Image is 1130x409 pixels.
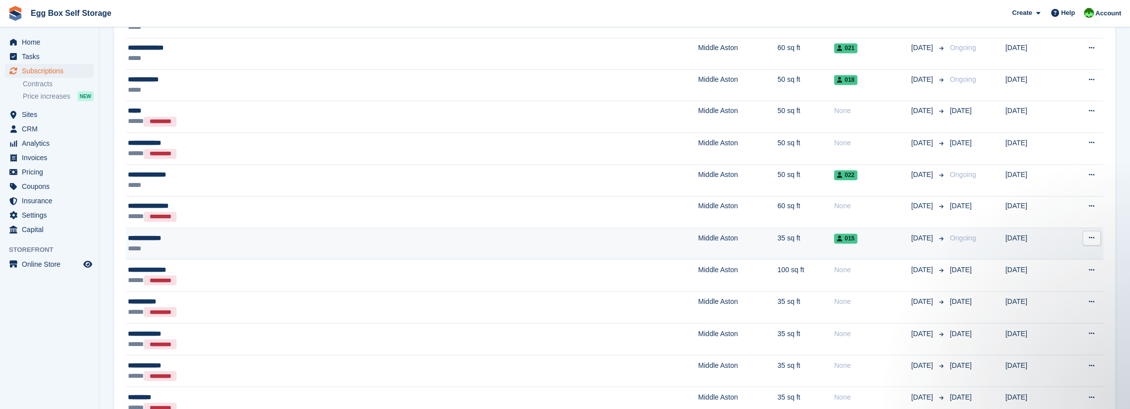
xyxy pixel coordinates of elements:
[698,165,777,196] td: Middle Aston
[777,69,834,101] td: 50 sq ft
[950,139,971,147] span: [DATE]
[834,234,857,243] span: 015
[698,132,777,164] td: Middle Aston
[698,38,777,69] td: Middle Aston
[911,138,935,148] span: [DATE]
[22,208,81,222] span: Settings
[22,257,81,271] span: Online Store
[22,50,81,63] span: Tasks
[950,44,976,52] span: Ongoing
[698,196,777,228] td: Middle Aston
[1061,8,1075,18] span: Help
[1005,38,1062,69] td: [DATE]
[1012,8,1032,18] span: Create
[22,194,81,208] span: Insurance
[834,75,857,85] span: 018
[23,79,94,89] a: Contracts
[1005,69,1062,101] td: [DATE]
[911,201,935,211] span: [DATE]
[5,151,94,165] a: menu
[911,392,935,402] span: [DATE]
[22,165,81,179] span: Pricing
[22,223,81,236] span: Capital
[911,43,935,53] span: [DATE]
[5,35,94,49] a: menu
[834,201,911,211] div: None
[698,355,777,387] td: Middle Aston
[950,202,971,210] span: [DATE]
[950,107,971,115] span: [DATE]
[950,234,976,242] span: Ongoing
[834,360,911,370] div: None
[834,138,911,148] div: None
[911,170,935,180] span: [DATE]
[834,296,911,306] div: None
[23,92,70,101] span: Price increases
[1005,196,1062,228] td: [DATE]
[950,393,971,401] span: [DATE]
[698,259,777,291] td: Middle Aston
[911,264,935,275] span: [DATE]
[950,361,971,369] span: [DATE]
[22,64,81,78] span: Subscriptions
[5,223,94,236] a: menu
[1005,165,1062,196] td: [DATE]
[9,245,99,255] span: Storefront
[777,291,834,323] td: 35 sq ft
[22,35,81,49] span: Home
[834,170,857,180] span: 022
[5,179,94,193] a: menu
[777,38,834,69] td: 60 sq ft
[22,151,81,165] span: Invoices
[8,6,23,21] img: stora-icon-8386f47178a22dfd0bd8f6a31ec36ba5ce8667c1dd55bd0f319d3a0aa187defe.svg
[777,132,834,164] td: 50 sq ft
[1005,291,1062,323] td: [DATE]
[22,179,81,193] span: Coupons
[698,69,777,101] td: Middle Aston
[834,328,911,339] div: None
[1005,132,1062,164] td: [DATE]
[698,291,777,323] td: Middle Aston
[82,258,94,270] a: Preview store
[1005,323,1062,354] td: [DATE]
[5,50,94,63] a: menu
[1005,228,1062,259] td: [DATE]
[777,228,834,259] td: 35 sq ft
[777,323,834,354] td: 35 sq ft
[698,228,777,259] td: Middle Aston
[22,108,81,121] span: Sites
[834,264,911,275] div: None
[5,122,94,136] a: menu
[5,165,94,179] a: menu
[1005,259,1062,291] td: [DATE]
[834,392,911,402] div: None
[22,136,81,150] span: Analytics
[5,136,94,150] a: menu
[5,208,94,222] a: menu
[698,323,777,354] td: Middle Aston
[911,296,935,306] span: [DATE]
[5,108,94,121] a: menu
[1084,8,1094,18] img: Charles Sandy
[5,64,94,78] a: menu
[950,75,976,83] span: Ongoing
[5,257,94,271] a: menu
[911,328,935,339] span: [DATE]
[777,355,834,387] td: 35 sq ft
[950,297,971,305] span: [DATE]
[777,165,834,196] td: 50 sq ft
[950,265,971,273] span: [DATE]
[1005,101,1062,132] td: [DATE]
[911,360,935,370] span: [DATE]
[777,196,834,228] td: 60 sq ft
[5,194,94,208] a: menu
[1005,355,1062,387] td: [DATE]
[911,74,935,85] span: [DATE]
[777,259,834,291] td: 100 sq ft
[911,106,935,116] span: [DATE]
[950,171,976,178] span: Ongoing
[777,101,834,132] td: 50 sq ft
[911,233,935,243] span: [DATE]
[834,43,857,53] span: 021
[22,122,81,136] span: CRM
